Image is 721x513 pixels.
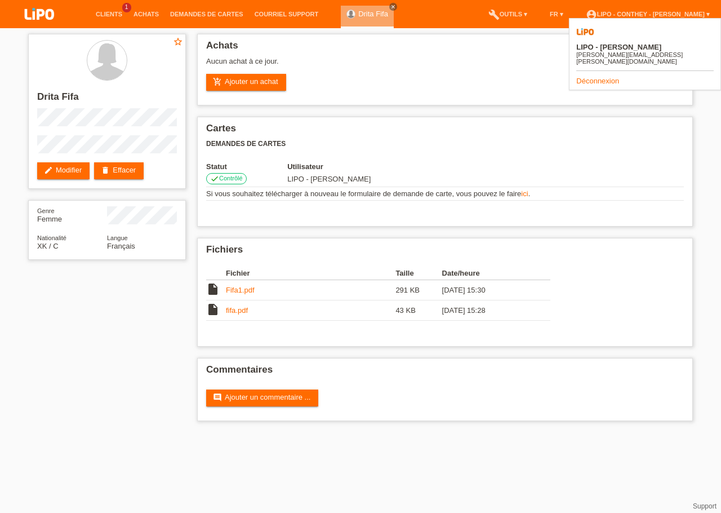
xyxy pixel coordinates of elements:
span: Genre [37,207,55,214]
div: Femme [37,206,107,223]
th: Utilisateur [287,162,478,171]
h2: Achats [206,40,684,57]
i: account_circle [586,9,597,20]
span: Nationalité [37,235,66,241]
h2: Commentaires [206,364,684,381]
i: comment [213,393,222,402]
i: insert_drive_file [206,282,220,296]
i: close [390,4,396,10]
a: fifa.pdf [226,306,248,315]
a: add_shopping_cartAjouter un achat [206,74,286,91]
th: Date/heure [442,267,535,280]
a: Demandes de cartes [164,11,249,17]
h2: Drita Fifa [37,91,177,108]
h3: Demandes de cartes [206,140,684,148]
td: [DATE] 15:28 [442,300,535,321]
i: check [210,174,219,183]
i: delete [101,166,110,175]
a: account_circleLIPO - Conthey - [PERSON_NAME] ▾ [580,11,715,17]
a: editModifier [37,162,90,179]
span: 19.08.2025 [287,175,371,183]
a: Support [693,502,716,510]
span: Français [107,242,135,250]
a: FR ▾ [544,11,569,17]
th: Fichier [226,267,395,280]
i: edit [44,166,53,175]
a: buildOutils ▾ [483,11,533,17]
img: 39073_square.png [576,23,594,41]
a: commentAjouter un commentaire ... [206,390,318,406]
td: Si vous souhaitez télécharger à nouveau le formulaire de demande de carte, vous pouvez le faire . [206,187,684,201]
h2: Fichiers [206,244,684,261]
i: add_shopping_cart [213,77,222,86]
a: ici [521,189,528,198]
i: insert_drive_file [206,303,220,316]
th: Taille [395,267,442,280]
span: Contrôlé [219,175,243,182]
a: LIPO pay [11,23,68,32]
a: close [389,3,397,11]
a: star_border [173,37,183,48]
span: Langue [107,235,128,241]
a: Déconnexion [576,77,619,85]
a: Achats [128,11,164,17]
div: Aucun achat à ce jour. [206,57,684,74]
a: Clients [90,11,128,17]
i: star_border [173,37,183,47]
h2: Cartes [206,123,684,140]
a: Courriel Support [249,11,324,17]
td: [DATE] 15:30 [442,280,535,300]
span: Kosovo / C / 20.10.2003 [37,242,59,250]
a: Fifa1.pdf [226,286,255,294]
td: 43 KB [395,300,442,321]
a: deleteEffacer [94,162,144,179]
a: Drita Fifa [358,10,388,18]
div: [PERSON_NAME][EMAIL_ADDRESS][PERSON_NAME][DOMAIN_NAME] [576,51,714,65]
th: Statut [206,162,287,171]
b: LIPO - [PERSON_NAME] [576,43,661,51]
i: build [488,9,500,20]
td: 291 KB [395,280,442,300]
span: 1 [122,3,131,12]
